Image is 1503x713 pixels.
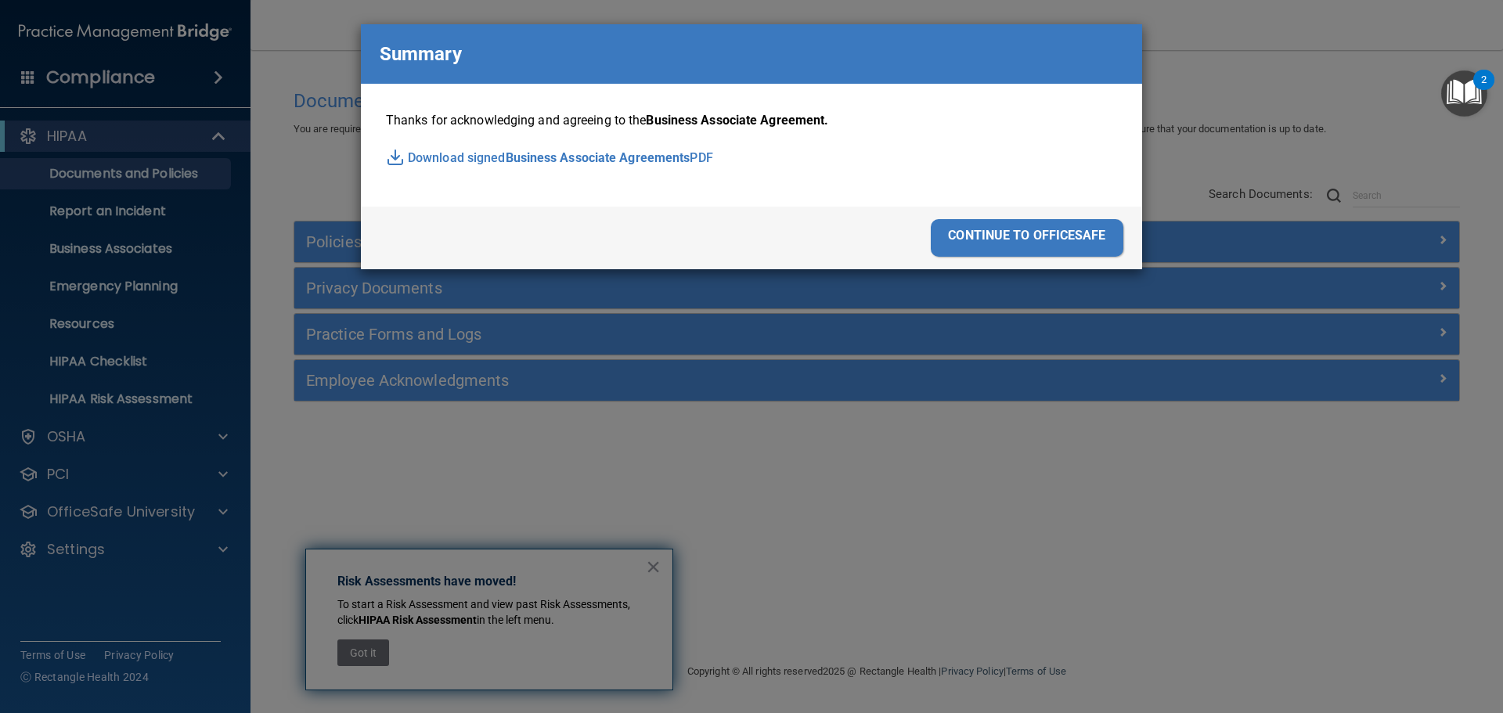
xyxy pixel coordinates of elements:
button: Open Resource Center, 2 new notifications [1441,70,1487,117]
p: Thanks for acknowledging and agreeing to the [386,109,1117,132]
div: continue to officesafe [931,219,1123,257]
p: Download signed PDF [386,146,1117,170]
span: Business Associate Agreements [506,146,690,170]
span: Business Associate Agreement. [646,113,828,128]
p: Summary [380,37,462,71]
div: 2 [1481,80,1487,100]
